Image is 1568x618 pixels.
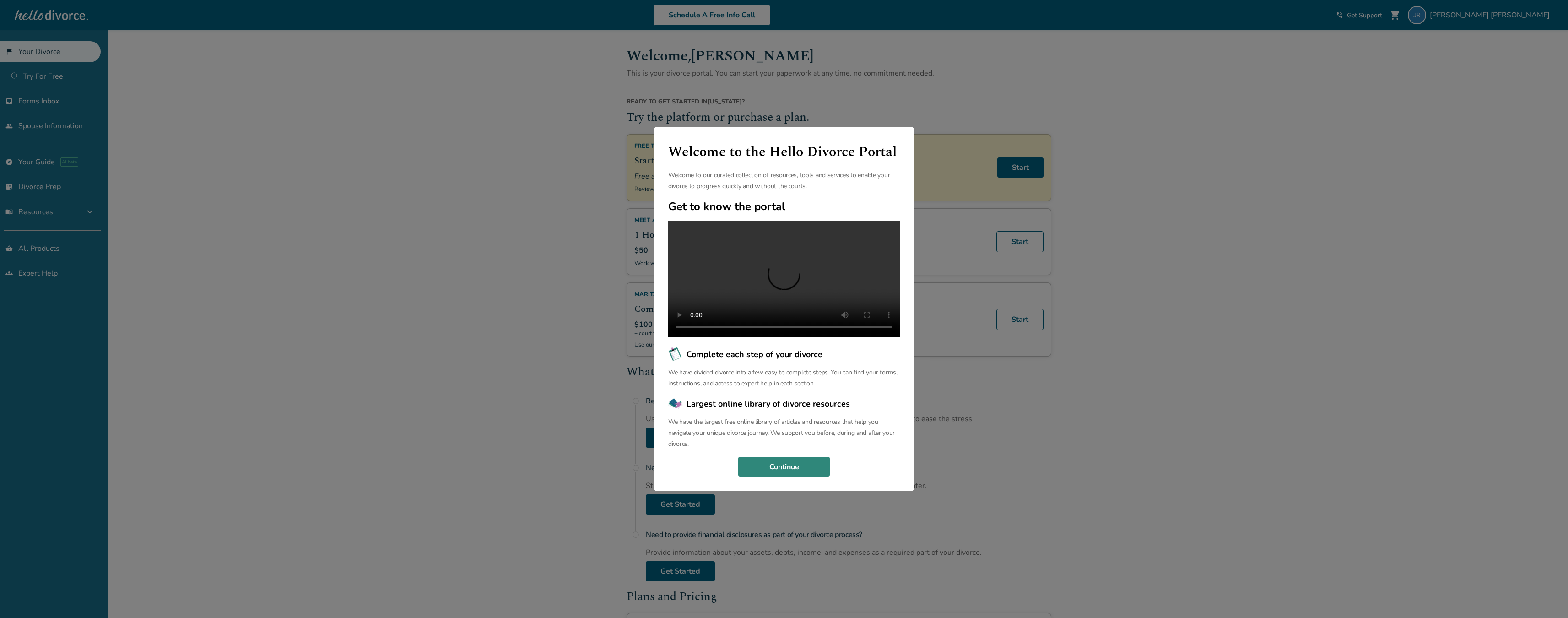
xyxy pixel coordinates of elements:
p: We have divided divorce into a few easy to complete steps. You can find your forms, instructions,... [668,367,900,389]
p: Welcome to our curated collection of resources, tools and services to enable your divorce to prog... [668,170,900,192]
p: We have the largest free online library of articles and resources that help you navigate your uni... [668,417,900,450]
img: Complete each step of your divorce [668,347,683,362]
h2: Get to know the portal [668,199,900,214]
span: Complete each step of your divorce [687,348,822,360]
button: Continue [738,457,830,477]
span: Largest online library of divorce resources [687,398,850,410]
iframe: Chat Widget [1522,574,1568,618]
img: Largest online library of divorce resources [668,396,683,411]
h1: Welcome to the Hello Divorce Portal [668,141,900,163]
